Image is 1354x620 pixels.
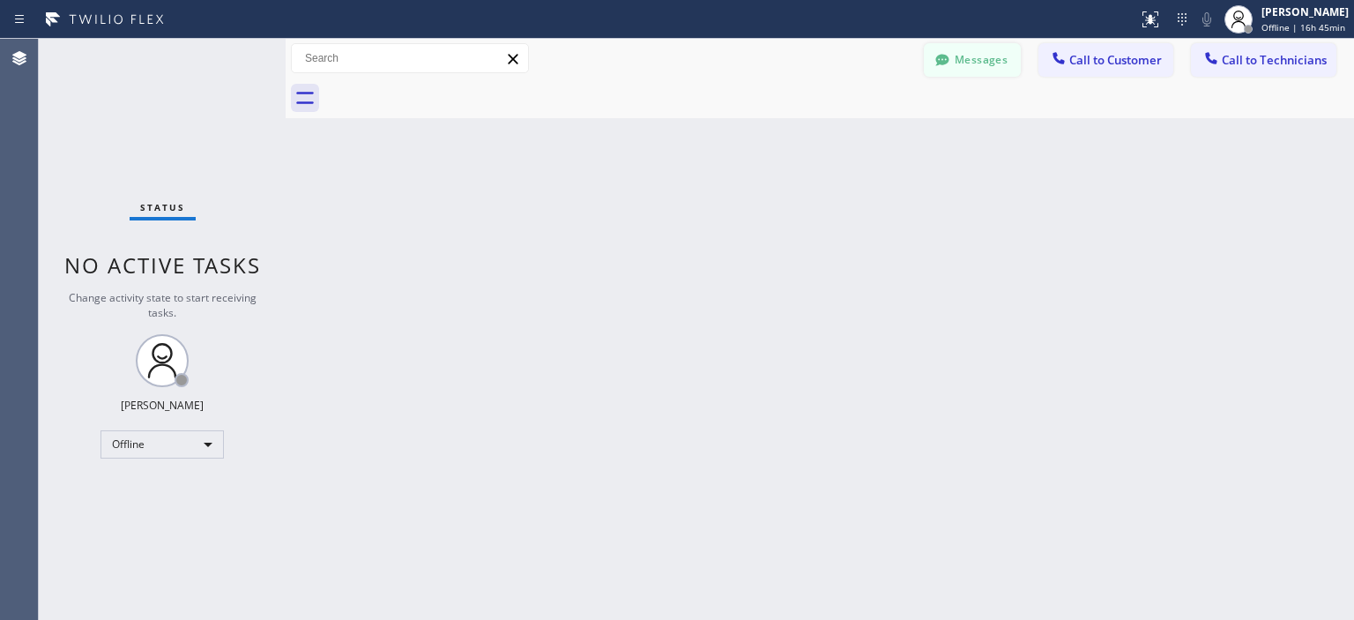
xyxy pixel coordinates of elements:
span: Status [140,201,185,213]
input: Search [292,44,528,72]
button: Messages [924,43,1021,77]
div: Offline [100,430,224,459]
button: Call to Customer [1038,43,1173,77]
span: Call to Technicians [1222,52,1327,68]
button: Call to Technicians [1191,43,1336,77]
div: [PERSON_NAME] [121,398,204,413]
div: [PERSON_NAME] [1261,4,1349,19]
span: Change activity state to start receiving tasks. [69,290,257,320]
span: Offline | 16h 45min [1261,21,1345,34]
span: Call to Customer [1069,52,1162,68]
button: Mute [1194,7,1219,32]
span: No active tasks [64,250,261,280]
